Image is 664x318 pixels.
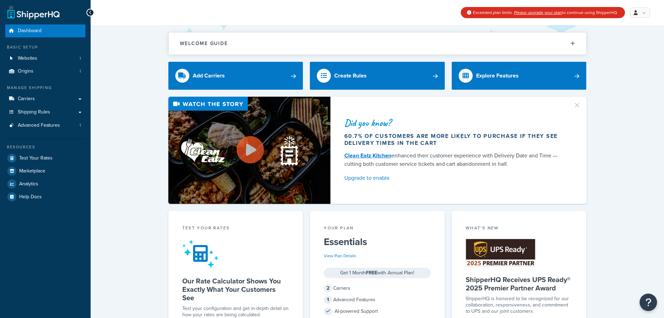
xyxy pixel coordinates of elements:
[5,24,85,37] a: Dashboard
[5,52,85,65] li: Websites
[324,296,332,304] span: 1
[466,275,573,292] h5: ShipperHQ Receives UPS Ready® 2025 Premier Partner Award
[19,194,42,200] span: Help Docs
[79,68,81,74] span: 1
[452,62,587,90] a: Explore Features
[344,151,565,168] div: enhanced their customer experience with Delivery Date and Time — cutting both customer service ti...
[5,119,85,132] a: Advanced Features1
[169,32,586,54] button: Welcome Guide
[324,268,431,278] div: Get 1 Month with Annual Plan!
[324,284,332,293] span: 2
[5,85,85,91] div: Manage Shipping
[324,225,431,233] div: Your Plan
[334,71,367,81] div: Create Rules
[18,68,33,74] span: Origins
[5,144,85,150] div: Resources
[19,181,38,187] span: Analytics
[18,28,41,34] span: Dashboard
[193,71,225,81] div: Add Carriers
[18,123,60,128] span: Advanced Features
[5,178,85,190] a: Analytics
[19,155,53,161] span: Test Your Rates
[5,165,85,177] a: Marketplace
[324,236,431,247] h5: Essentials
[18,109,50,115] span: Shipping Rules
[310,62,445,90] a: Create Rules
[344,173,565,183] a: Upgrade to enable
[5,44,85,50] div: Basic Setup
[19,168,45,174] span: Marketplace
[324,283,431,293] div: Carriers
[640,294,657,311] button: Open Resource Center
[5,191,85,203] a: Help Docs
[473,9,617,16] span: Exceeded plan limits. to continue using ShipperHQ
[182,225,289,233] div: Test your rates
[324,295,431,305] div: Advanced Features
[366,269,377,276] strong: FREE
[324,306,431,316] div: AI-powered Support
[79,56,81,61] span: 1
[182,277,289,302] h5: Our Rate Calculator Shows You Exactly What Your Customers See
[180,41,228,46] h2: Welcome Guide
[5,65,85,78] li: Origins
[476,71,519,81] div: Explore Features
[466,296,573,315] p: ShipperHQ is honored to be recognized for our collaboration, responsiveness, and commitment to UP...
[18,96,35,102] span: Carriers
[5,65,85,78] a: Origins1
[514,9,562,16] a: Please upgrade your plan
[344,151,391,160] a: Clean Eatz Kitchen
[5,119,85,132] li: Advanced Features
[5,106,85,119] a: Shipping Rules
[5,52,85,65] a: Websites1
[18,56,37,61] span: Websites
[5,152,85,164] a: Test Your Rates
[344,118,565,128] div: Did you know?
[344,133,565,147] div: 60.7% of customers are more likely to purchase if they see delivery times in the cart
[79,123,81,128] span: 1
[466,225,573,233] div: What's New
[168,97,330,204] img: Video thumbnail
[168,62,303,90] a: Add Carriers
[5,93,85,105] a: Carriers
[324,253,356,259] a: View Plan Details
[182,305,289,318] div: Test your configuration and get in-depth detail on how your rates are being calculated.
